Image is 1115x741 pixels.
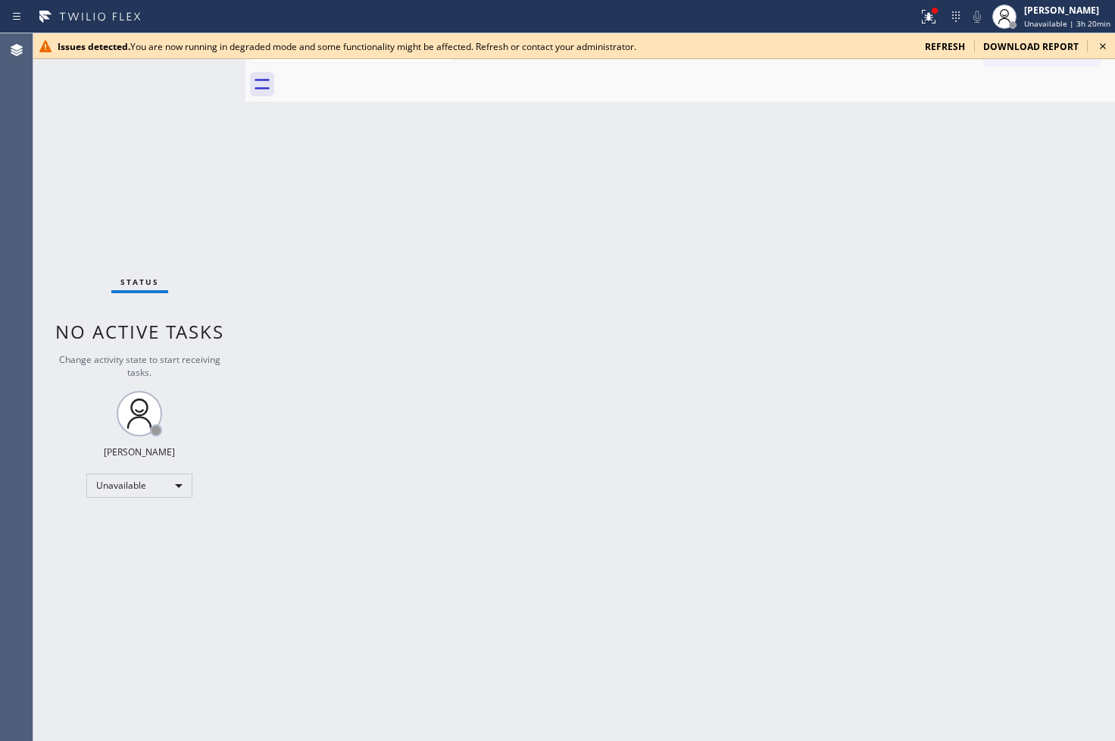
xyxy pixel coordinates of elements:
span: No active tasks [55,319,224,344]
div: [PERSON_NAME] [104,446,175,458]
span: Status [120,277,159,287]
button: Mute [967,6,988,27]
div: [PERSON_NAME] [1024,4,1110,17]
span: Unavailable | 3h 20min [1024,18,1110,29]
div: You are now running in degraded mode and some functionality might be affected. Refresh or contact... [58,40,913,53]
div: Unavailable [86,474,192,498]
span: download report [983,40,1079,53]
span: refresh [925,40,965,53]
b: Issues detected. [58,40,130,53]
span: Change activity state to start receiving tasks. [59,353,220,379]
